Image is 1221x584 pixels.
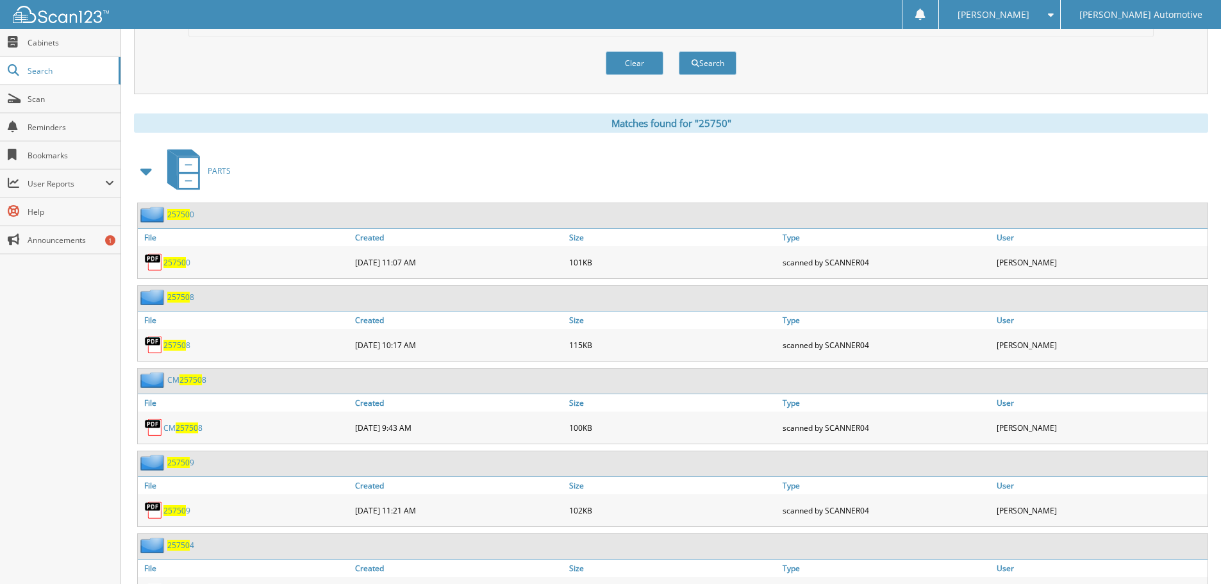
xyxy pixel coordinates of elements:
a: 257508 [167,292,194,303]
a: Size [566,560,780,577]
span: 25750 [167,209,190,220]
img: folder2.png [140,289,167,305]
a: User [993,394,1208,412]
div: scanned by SCANNER04 [779,497,993,523]
img: folder2.png [140,455,167,471]
div: Matches found for "25750" [134,113,1208,133]
a: 257504 [167,540,194,551]
a: Type [779,394,993,412]
img: PDF.png [144,501,163,520]
span: Search [28,65,112,76]
div: scanned by SCANNER04 [779,249,993,275]
span: Scan [28,94,114,104]
a: Type [779,477,993,494]
span: PARTS [208,165,231,176]
img: PDF.png [144,335,163,355]
a: Created [352,229,566,246]
a: Size [566,477,780,494]
a: Type [779,312,993,329]
img: folder2.png [140,206,167,222]
a: Size [566,229,780,246]
a: Created [352,477,566,494]
span: [PERSON_NAME] Automotive [1079,11,1202,19]
div: [PERSON_NAME] [993,415,1208,440]
a: File [138,560,352,577]
span: 25750 [163,340,186,351]
span: 25750 [167,457,190,468]
a: User [993,229,1208,246]
span: 25750 [163,257,186,268]
a: PARTS [160,146,231,196]
a: Created [352,394,566,412]
span: [PERSON_NAME] [958,11,1029,19]
div: 100KB [566,415,780,440]
a: User [993,312,1208,329]
a: 257500 [167,209,194,220]
img: PDF.png [144,253,163,272]
img: scan123-logo-white.svg [13,6,109,23]
a: Created [352,312,566,329]
div: 101KB [566,249,780,275]
a: CM257508 [163,422,203,433]
span: 25750 [167,292,190,303]
img: folder2.png [140,537,167,553]
span: 25750 [179,374,202,385]
span: Reminders [28,122,114,133]
a: File [138,229,352,246]
span: Cabinets [28,37,114,48]
a: 257509 [167,457,194,468]
div: scanned by SCANNER04 [779,415,993,440]
a: CM257508 [167,374,206,385]
img: PDF.png [144,418,163,437]
span: Help [28,206,114,217]
a: File [138,477,352,494]
a: File [138,312,352,329]
span: User Reports [28,178,105,189]
button: Search [679,51,736,75]
a: Type [779,229,993,246]
a: File [138,394,352,412]
div: [PERSON_NAME] [993,497,1208,523]
div: 1 [105,235,115,246]
a: Type [779,560,993,577]
div: [PERSON_NAME] [993,332,1208,358]
div: [DATE] 11:07 AM [352,249,566,275]
span: Announcements [28,235,114,246]
a: Size [566,394,780,412]
a: 257500 [163,257,190,268]
a: 257509 [163,505,190,516]
div: [PERSON_NAME] [993,249,1208,275]
div: [DATE] 10:17 AM [352,332,566,358]
img: folder2.png [140,372,167,388]
button: Clear [606,51,663,75]
span: 25750 [176,422,198,433]
a: Created [352,560,566,577]
div: [DATE] 11:21 AM [352,497,566,523]
div: scanned by SCANNER04 [779,332,993,358]
a: 257508 [163,340,190,351]
div: [DATE] 9:43 AM [352,415,566,440]
a: User [993,560,1208,577]
span: 25750 [167,540,190,551]
span: 25750 [163,505,186,516]
a: User [993,477,1208,494]
span: Bookmarks [28,150,114,161]
div: 115KB [566,332,780,358]
div: 102KB [566,497,780,523]
a: Size [566,312,780,329]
